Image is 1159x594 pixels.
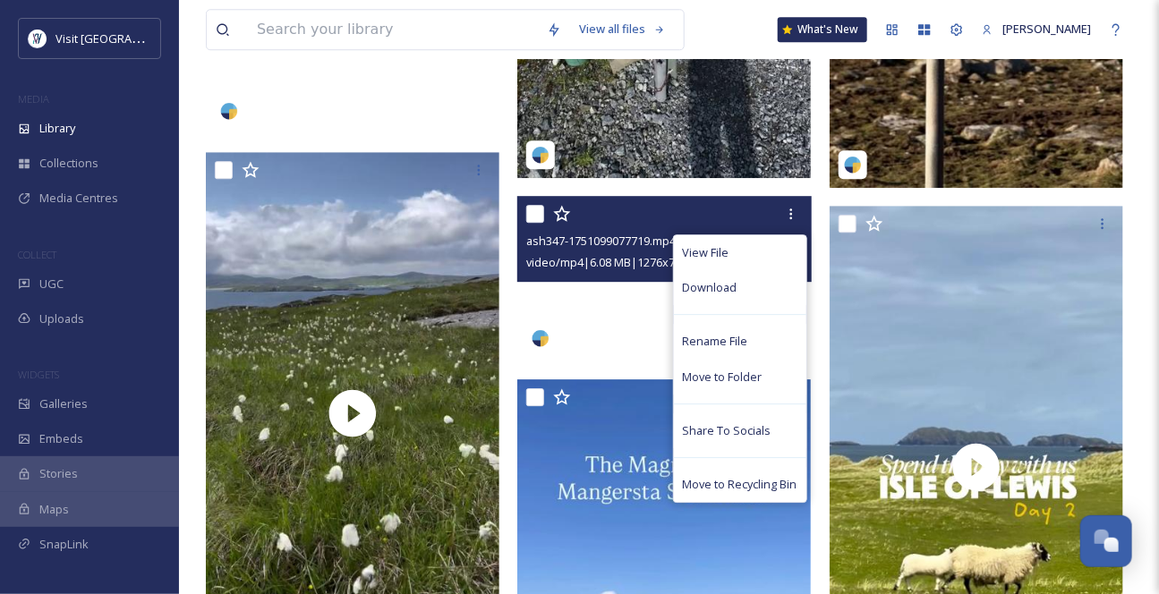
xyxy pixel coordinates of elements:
span: Visit [GEOGRAPHIC_DATA] [55,30,194,47]
span: Share To Socials [683,422,771,439]
span: COLLECT [18,248,56,261]
a: View all files [570,12,675,47]
a: What's New [778,17,867,42]
span: View File [683,244,729,261]
span: Media Centres [39,190,118,207]
span: Rename File [683,333,748,350]
span: UGC [39,276,64,293]
img: Untitled%20design%20%2897%29.png [29,30,47,47]
span: WIDGETS [18,368,59,381]
button: Open Chat [1080,515,1132,567]
span: MEDIA [18,92,49,106]
span: Embeds [39,430,83,447]
span: video/mp4 | 6.08 MB | 1276 x 720 [526,254,687,270]
span: Uploads [39,310,84,327]
span: Collections [39,155,98,172]
span: Stories [39,465,78,482]
span: ash347-1751099077719.mp4 [526,233,676,249]
span: Move to Folder [683,369,763,386]
span: Move to Recycling Bin [683,476,797,493]
span: Library [39,120,75,137]
span: Galleries [39,395,88,412]
span: SnapLink [39,536,89,553]
span: Download [683,279,737,296]
img: snapsea-logo.png [844,156,862,174]
span: [PERSON_NAME] [1002,21,1091,37]
a: [PERSON_NAME] [973,12,1100,47]
img: snapsea-logo.png [220,102,238,120]
img: snapsea-logo.png [532,329,550,347]
input: Search your library [248,10,538,49]
img: snapsea-logo.png [532,146,550,164]
span: Maps [39,501,69,518]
